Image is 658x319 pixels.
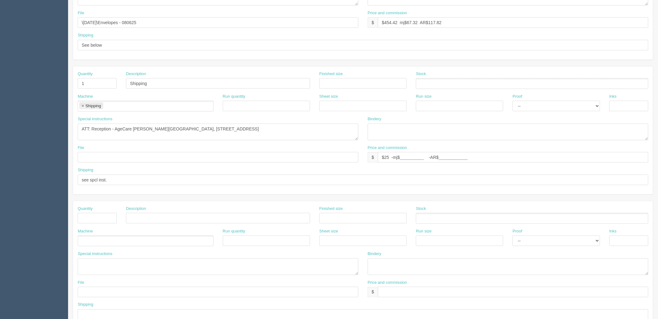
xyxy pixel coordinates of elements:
[319,94,338,100] label: Sheet size
[126,71,146,77] label: Description
[319,71,343,77] label: Finished size
[513,228,522,234] label: Proof
[319,228,338,234] label: Sheet size
[78,124,358,140] textarea: ATT: Reception - AgeCare Seton, [STREET_ADDRESS]
[368,280,407,286] label: Price and commission
[368,287,378,297] div: $
[319,206,343,212] label: Finished size
[368,116,381,122] label: Bindery
[416,94,432,100] label: Run size
[78,116,112,122] label: Special instructions
[78,167,93,173] label: Shipping
[78,206,93,212] label: Quantity
[416,206,426,212] label: Stock
[223,94,245,100] label: Run quantity
[85,104,101,108] div: Shipping
[368,17,378,28] div: $
[368,145,407,151] label: Price and commission
[609,228,617,234] label: Inks
[78,280,84,286] label: File
[126,206,146,212] label: Description
[368,251,381,257] label: Bindery
[78,10,84,16] label: File
[416,228,432,234] label: Run size
[223,228,245,234] label: Run quantity
[78,228,93,234] label: Machine
[513,94,522,100] label: Proof
[416,71,426,77] label: Stock
[368,10,407,16] label: Price and commission
[609,94,617,100] label: Inks
[78,145,84,151] label: File
[78,94,93,100] label: Machine
[78,32,93,38] label: Shipping
[78,302,93,308] label: Shipping
[368,152,378,163] div: $
[78,251,112,257] label: Special instructions
[78,71,93,77] label: Quantity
